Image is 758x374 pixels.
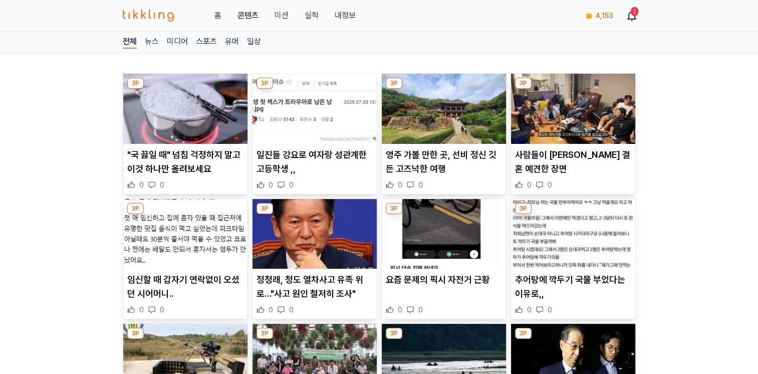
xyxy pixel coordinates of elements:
img: 요즘 문제의 픽시 자전거 근황 [382,199,506,269]
div: 3P [127,78,144,89]
p: 임신할 때 갑자기 연락없이 오셨던 시어머니.. [127,273,243,301]
a: 일상 [247,36,261,49]
p: 사람들이 [PERSON_NAME] 결혼 예견한 장면 [515,148,631,176]
img: 티끌링 [123,10,174,22]
a: 2 [628,10,636,22]
span: 0 [139,305,144,315]
div: 3P [515,78,532,89]
div: 3P 임신할 때 갑자기 연락없이 오셨던 시어머니.. 임신할 때 갑자기 연락없이 오셨던 시어머니.. 0 0 [123,199,248,320]
span: 0 [548,305,552,315]
p: 추어탕에 깍두기 국물 부었다는 이유로,, [515,273,631,301]
div: 3P "국 끓일 때" 넘침 걱정하지 말고 이것 하나만 올려보세요 "국 끓일 때" 넘침 걱정하지 말고 이것 하나만 올려보세요 0 0 [123,73,248,195]
a: 홈 [214,10,221,22]
a: 스포츠 [196,36,217,49]
img: 일진들 강요로 여자랑 성관계한 고등학생 ,, [252,74,377,144]
img: 임신할 때 갑자기 연락없이 오셨던 시어머니.. [123,199,247,269]
span: 0 [418,180,423,190]
a: 내정보 [334,10,355,22]
span: 0 [139,180,144,190]
div: 3P 요즘 문제의 픽시 자전거 근황 요즘 문제의 픽시 자전거 근황 0 0 [381,199,507,320]
span: 0 [289,305,294,315]
a: coin 4,153 [581,8,616,23]
a: 뉴스 [145,36,159,49]
div: 3P [386,203,402,214]
span: 0 [398,305,402,315]
a: 콘텐츠 [237,10,258,22]
a: 전체 [123,36,137,49]
span: 0 [160,180,164,190]
button: 미션 [274,10,288,22]
p: 영주 가볼 만한 곳, 선비 정신 깃든 고즈넉한 여행 [386,148,502,176]
div: 3P [127,328,144,339]
div: 3P [515,328,532,339]
img: 정청래, 청도 열차사고 유족 위로…"사고 원인 철저히 조사" [252,199,377,269]
a: 실적 [304,10,318,22]
div: 3P [257,203,273,214]
div: 3P [257,78,273,89]
div: 3P [386,78,402,89]
div: 2 [631,7,638,16]
div: 3P 추어탕에 깍두기 국물 부었다는 이유로,, 추어탕에 깍두기 국물 부었다는 이유로,, 0 0 [511,199,636,320]
div: 3P [386,328,402,339]
div: 3P [515,203,532,214]
span: 0 [548,180,552,190]
p: 정청래, 청도 열차사고 유족 위로…"사고 원인 철저히 조사" [257,273,373,301]
span: 0 [269,305,273,315]
span: 0 [527,305,532,315]
div: 3P 사람들이 김종국 결혼 예견한 장면 사람들이 [PERSON_NAME] 결혼 예견한 장면 0 0 [511,73,636,195]
p: 요즘 문제의 픽시 자전거 근황 [386,273,502,287]
a: 유머 [225,36,239,49]
img: 추어탕에 깍두기 국물 부었다는 이유로,, [511,199,635,269]
div: 3P 일진들 강요로 여자랑 성관계한 고등학생 ,, 일진들 강요로 여자랑 성관계한 고등학생 ,, 0 0 [252,73,377,195]
img: 영주 가볼 만한 곳, 선비 정신 깃든 고즈넉한 여행 [382,74,506,144]
span: 0 [269,180,273,190]
p: "국 끓일 때" 넘침 걱정하지 말고 이것 하나만 올려보세요 [127,148,243,176]
div: 3P [257,328,273,339]
a: 미디어 [167,36,188,49]
div: 3P 정청래, 청도 열차사고 유족 위로…"사고 원인 철저히 조사" 정청래, 청도 열차사고 유족 위로…"사고 원인 철저히 조사" 0 0 [252,199,377,320]
p: 일진들 강요로 여자랑 성관계한 고등학생 ,, [257,148,373,176]
img: coin [585,12,593,20]
img: "국 끓일 때" 넘침 걱정하지 말고 이것 하나만 올려보세요 [123,74,247,144]
span: 4,153 [595,12,613,20]
div: 3P [127,203,144,214]
span: 0 [527,180,532,190]
img: 사람들이 김종국 결혼 예견한 장면 [511,74,635,144]
span: 0 [418,305,423,315]
span: 0 [398,180,402,190]
span: 0 [160,305,164,315]
div: 3P 영주 가볼 만한 곳, 선비 정신 깃든 고즈넉한 여행 영주 가볼 만한 곳, 선비 정신 깃든 고즈넉한 여행 0 0 [381,73,507,195]
span: 0 [289,180,294,190]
